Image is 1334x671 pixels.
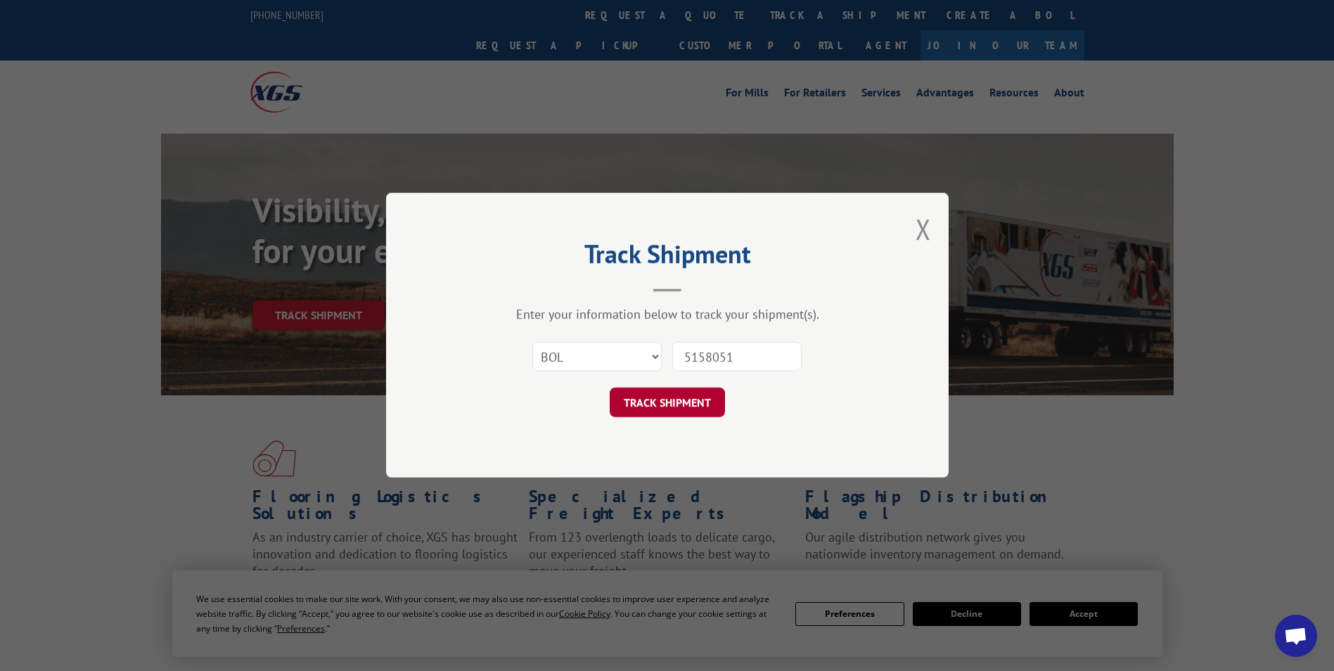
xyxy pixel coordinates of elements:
button: TRACK SHIPMENT [610,388,725,418]
div: Enter your information below to track your shipment(s). [456,307,878,323]
h2: Track Shipment [456,244,878,271]
button: Close modal [916,210,931,248]
a: Open chat [1275,615,1317,657]
input: Number(s) [672,343,802,372]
